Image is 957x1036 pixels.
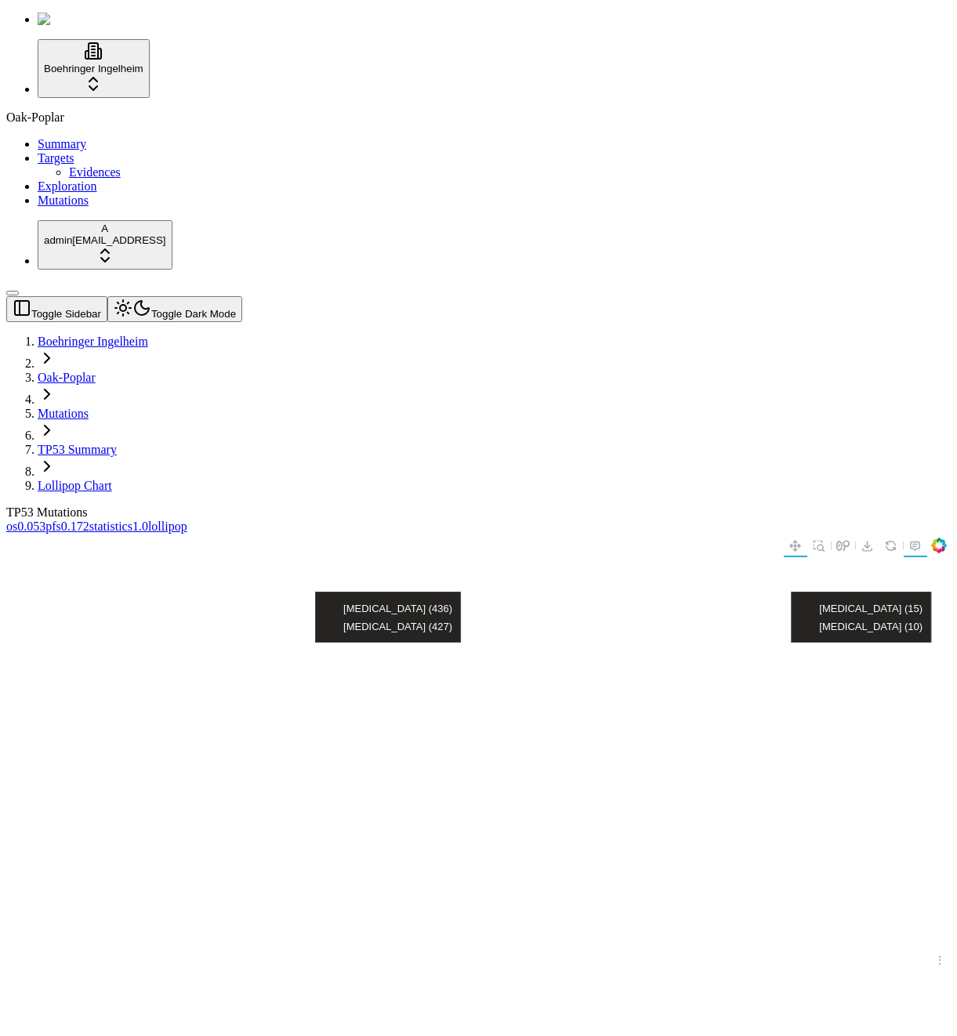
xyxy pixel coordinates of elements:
a: lollipop [148,520,187,533]
span: Toggle Dark Mode [151,308,236,320]
button: Boehringer Ingelheim [38,39,150,98]
div: TP53 Mutations [6,505,800,520]
a: Oak-Poplar [38,371,96,384]
a: statistics1.0 [89,520,148,533]
div: Oak-Poplar [6,110,951,125]
nav: breadcrumb [6,335,800,493]
span: os [6,520,17,533]
span: 0.053 [17,520,45,533]
span: Toggle Sidebar [31,308,101,320]
a: pfs0.172 [45,520,89,533]
button: Toggle Sidebar [6,291,19,295]
a: Mutations [38,407,89,420]
span: 0.172 [61,520,89,533]
span: statistics [89,520,132,533]
button: Toggle Sidebar [6,296,107,322]
button: Aadmin[EMAIL_ADDRESS] [38,220,172,270]
span: admin [44,234,72,246]
span: [EMAIL_ADDRESS] [72,234,165,246]
a: os0.053 [6,520,45,533]
span: Boehringer Ingelheim [44,63,143,74]
a: Evidences [69,165,121,179]
a: Targets [38,151,74,165]
a: Summary [38,137,86,150]
img: Numenos [38,13,98,27]
a: Exploration [38,179,97,193]
a: Lollipop Chart [38,479,112,492]
button: Toggle Dark Mode [107,296,242,322]
a: Boehringer Ingelheim [38,335,148,348]
a: TP53 Summary [38,443,117,456]
span: pfs [45,520,61,533]
span: A [101,223,108,234]
a: Mutations [38,194,89,207]
span: 1.0 [132,520,148,533]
